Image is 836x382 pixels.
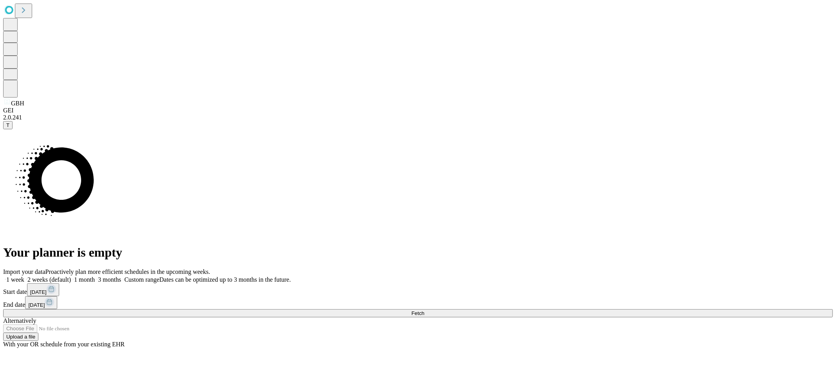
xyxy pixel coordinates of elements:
[30,289,47,295] span: [DATE]
[3,121,13,129] button: T
[45,268,210,275] span: Proactively plan more efficient schedules in the upcoming weeks.
[3,341,125,348] span: With your OR schedule from your existing EHR
[3,309,833,317] button: Fetch
[6,122,9,128] span: T
[3,333,38,341] button: Upload a file
[6,276,24,283] span: 1 week
[27,276,71,283] span: 2 weeks (default)
[3,107,833,114] div: GEI
[412,310,424,316] span: Fetch
[160,276,291,283] span: Dates can be optimized up to 3 months in the future.
[98,276,121,283] span: 3 months
[25,296,57,309] button: [DATE]
[28,302,45,308] span: [DATE]
[124,276,159,283] span: Custom range
[3,268,45,275] span: Import your data
[3,296,833,309] div: End date
[3,114,833,121] div: 2.0.241
[3,317,36,324] span: Alternatively
[3,245,833,260] h1: Your planner is empty
[74,276,95,283] span: 1 month
[27,283,59,296] button: [DATE]
[3,283,833,296] div: Start date
[11,100,24,107] span: GBH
